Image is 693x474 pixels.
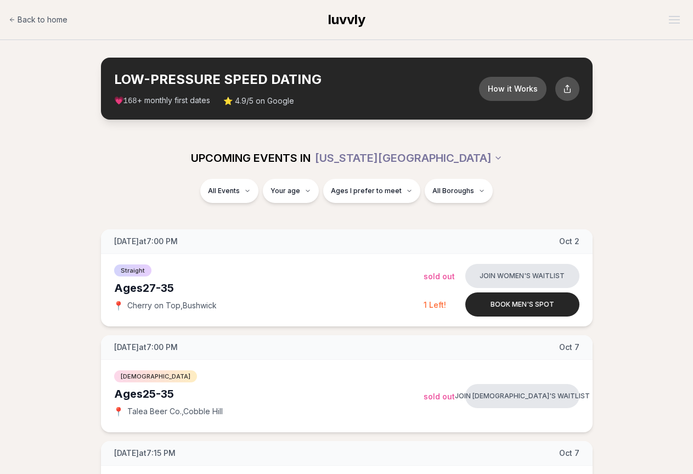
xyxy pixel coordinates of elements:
[114,370,197,382] span: [DEMOGRAPHIC_DATA]
[479,77,546,101] button: How it Works
[664,12,684,28] button: Open menu
[424,272,455,281] span: Sold Out
[559,236,579,247] span: Oct 2
[114,280,424,296] div: Ages 27-35
[315,146,503,170] button: [US_STATE][GEOGRAPHIC_DATA]
[323,179,420,203] button: Ages I prefer to meet
[123,97,137,105] span: 168
[424,300,446,309] span: 1 Left!
[559,448,579,459] span: Oct 7
[425,179,493,203] button: All Boroughs
[208,187,240,195] span: All Events
[114,386,424,402] div: Ages 25-35
[127,300,217,311] span: Cherry on Top , Bushwick
[200,179,258,203] button: All Events
[191,150,311,166] span: UPCOMING EVENTS IN
[328,11,365,29] a: luvvly
[114,236,178,247] span: [DATE] at 7:00 PM
[114,264,151,276] span: Straight
[114,301,123,310] span: 📍
[114,448,176,459] span: [DATE] at 7:15 PM
[114,407,123,416] span: 📍
[424,392,455,401] span: Sold Out
[127,406,223,417] span: Talea Beer Co. , Cobble Hill
[328,12,365,27] span: luvvly
[559,342,579,353] span: Oct 7
[465,292,579,317] button: Book men's spot
[114,95,210,106] span: 💗 + monthly first dates
[223,95,294,106] span: ⭐ 4.9/5 on Google
[271,187,300,195] span: Your age
[9,9,67,31] a: Back to home
[18,14,67,25] span: Back to home
[114,342,178,353] span: [DATE] at 7:00 PM
[465,384,579,408] button: Join [DEMOGRAPHIC_DATA]'s waitlist
[114,71,479,88] h2: LOW-PRESSURE SPEED DATING
[331,187,402,195] span: Ages I prefer to meet
[263,179,319,203] button: Your age
[432,187,474,195] span: All Boroughs
[465,264,579,288] button: Join women's waitlist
